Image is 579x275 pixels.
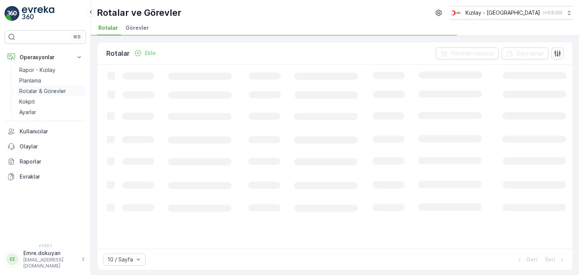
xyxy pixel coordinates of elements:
button: Filtreleri temizle [436,47,499,60]
a: Kokpit [16,96,86,107]
p: ⌘B [73,34,81,40]
p: Evraklar [20,173,83,180]
a: Planlama [16,75,86,86]
p: Rotalar [106,48,130,59]
p: Kızılay - [GEOGRAPHIC_DATA] [466,9,540,17]
button: Ekle [131,49,159,58]
button: Kızılay - [GEOGRAPHIC_DATA](+03:00) [449,6,573,20]
p: Rapor - Kızılay [19,66,55,74]
p: Olaylar [20,143,83,150]
p: [EMAIL_ADDRESS][DOMAIN_NAME] [23,257,78,269]
p: Raporlar [20,158,83,165]
a: Ayarlar [16,107,86,118]
p: Rotalar ve Görevler [97,7,181,19]
p: ( +03:00 ) [543,10,562,16]
p: Emre.dokuyan [23,249,78,257]
a: Kullanıcılar [5,124,86,139]
img: logo [5,6,20,21]
img: k%C4%B1z%C4%B1lay_D5CCths_t1JZB0k.png [449,9,463,17]
p: Geri [526,256,538,263]
p: Ekle [145,49,156,57]
span: v 1.50.1 [5,243,86,248]
p: Planlama [19,77,41,84]
a: Raporlar [5,154,86,169]
a: Rapor - Kızılay [16,65,86,75]
a: Rotalar & Görevler [16,86,86,96]
span: Görevler [126,24,149,32]
p: Filtreleri temizle [451,50,494,57]
p: Dışa aktar [517,50,544,57]
img: logo_light-DOdMpM7g.png [22,6,54,21]
button: Geri [515,255,538,264]
a: Evraklar [5,169,86,184]
p: Operasyonlar [20,53,71,61]
p: Kullanıcılar [20,128,83,135]
a: Olaylar [5,139,86,154]
span: Rotalar [98,24,118,32]
p: İleri [545,256,555,263]
p: Kokpit [19,98,35,105]
button: İleri [544,255,567,264]
div: EE [6,253,18,265]
button: EEEmre.dokuyan[EMAIL_ADDRESS][DOMAIN_NAME] [5,249,86,269]
p: Rotalar & Görevler [19,87,66,95]
button: Operasyonlar [5,50,86,65]
p: Ayarlar [19,108,36,116]
button: Dışa aktar [502,47,548,60]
